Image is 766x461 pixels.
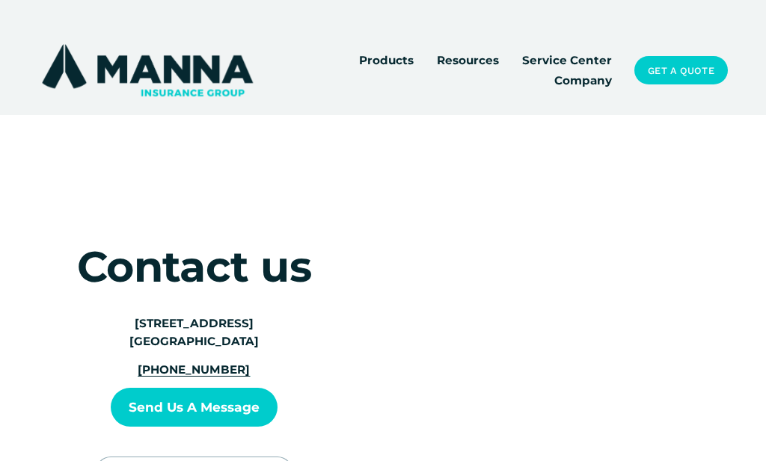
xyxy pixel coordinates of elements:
button: Send us a Message [111,388,278,427]
h1: Contact us [67,245,321,289]
a: folder dropdown [359,50,414,70]
a: [PHONE_NUMBER] [138,362,250,377]
p: [STREET_ADDRESS] [GEOGRAPHIC_DATA] [126,315,263,351]
span: Resources [437,52,499,69]
img: Manna Insurance Group [38,41,256,99]
a: Company [554,70,612,90]
a: Get a Quote [634,56,728,84]
a: Service Center [522,50,612,70]
a: folder dropdown [437,50,499,70]
span: Products [359,52,414,69]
